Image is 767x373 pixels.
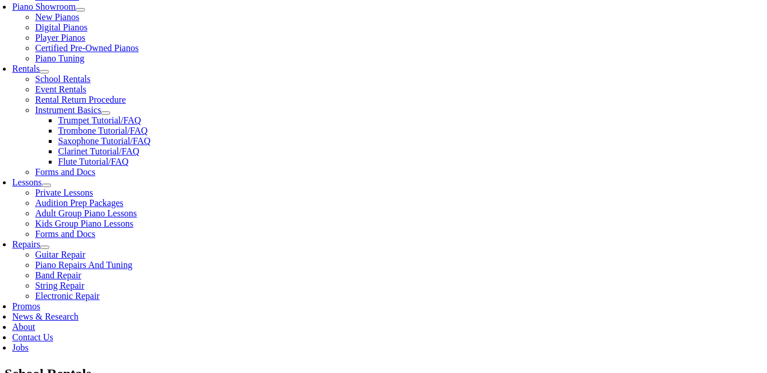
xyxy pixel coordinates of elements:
[35,219,133,228] a: Kids Group Piano Lessons
[35,229,95,239] a: Forms and Docs
[35,43,138,53] a: Certified Pre-Owned Pianos
[35,291,99,301] a: Electronic Repair
[35,22,87,32] a: Digital Pianos
[12,177,42,187] a: Lessons
[35,12,79,22] a: New Pianos
[35,281,84,290] a: String Repair
[58,157,129,166] a: Flute Tutorial/FAQ
[12,64,40,73] a: Rentals
[35,188,93,197] a: Private Lessons
[35,208,137,218] a: Adult Group Piano Lessons
[40,246,49,249] button: Open submenu of Repairs
[12,301,40,311] a: Promos
[42,184,51,187] button: Open submenu of Lessons
[58,126,147,135] a: Trombone Tutorial/FAQ
[101,111,110,115] button: Open submenu of Instrument Basics
[12,343,28,352] a: Jobs
[35,250,85,259] a: Guitar Repair
[35,105,101,115] a: Instrument Basics
[76,8,85,11] button: Open submenu of Piano Showroom
[12,2,76,11] a: Piano Showroom
[58,115,141,125] a: Trumpet Tutorial/FAQ
[58,146,139,156] a: Clarinet Tutorial/FAQ
[35,33,85,42] a: Player Pianos
[12,332,53,342] a: Contact Us
[35,84,86,94] a: Event Rentals
[12,312,79,321] a: News & Research
[12,239,40,249] a: Repairs
[35,198,123,208] a: Audition Prep Packages
[35,167,95,177] a: Forms and Docs
[35,270,81,280] a: Band Repair
[35,74,90,84] a: School Rentals
[40,70,49,73] button: Open submenu of Rentals
[35,53,84,63] a: Piano Tuning
[58,136,150,146] a: Saxophone Tutorial/FAQ
[35,95,126,104] a: Rental Return Procedure
[35,260,132,270] a: Piano Repairs And Tuning
[12,322,35,332] a: About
